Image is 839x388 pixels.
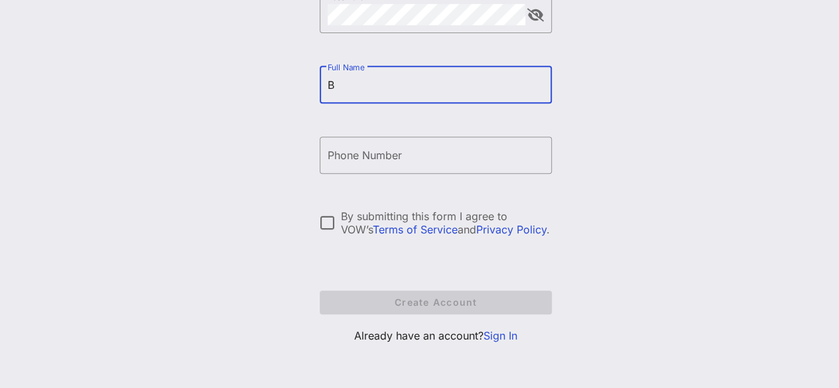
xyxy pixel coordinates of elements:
[527,9,544,22] button: append icon
[476,223,547,236] a: Privacy Policy
[328,62,365,72] label: Full Name
[373,223,458,236] a: Terms of Service
[320,328,552,344] p: Already have an account?
[328,74,544,96] input: Full Name
[341,210,552,236] div: By submitting this form I agree to VOW’s and .
[484,329,517,342] a: Sign In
